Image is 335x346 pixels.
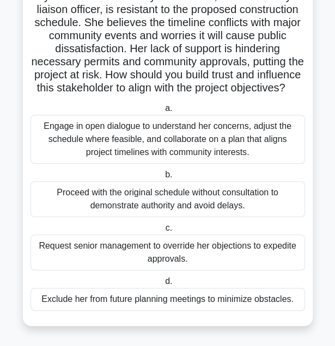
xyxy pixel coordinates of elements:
div: Proceed with the original schedule without consultation to demonstrate authority and avoid delays. [31,181,305,217]
span: b. [165,170,172,179]
span: c. [166,223,172,232]
div: Request senior management to override her objections to expedite approvals. [31,234,305,270]
div: Exclude her from future planning meetings to minimize obstacles. [31,288,305,311]
div: Engage in open dialogue to understand her concerns, adjust the schedule where feasible, and colla... [31,115,305,164]
span: a. [165,103,172,113]
span: d. [165,276,172,286]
